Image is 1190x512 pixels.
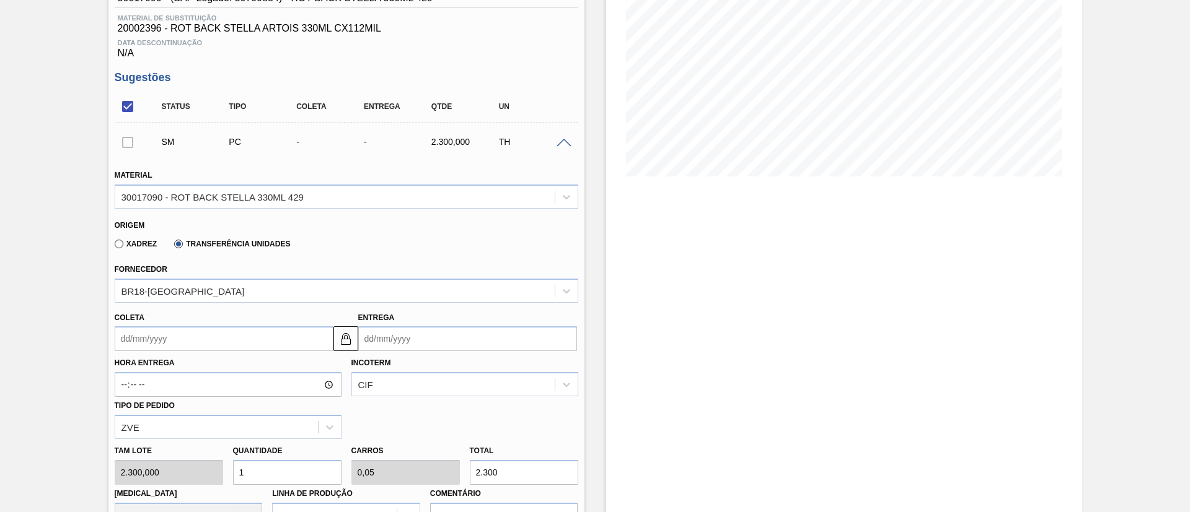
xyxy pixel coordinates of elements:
label: Tipo de pedido [115,401,175,410]
img: locked [338,331,353,346]
div: - [293,137,368,147]
label: Hora Entrega [115,354,342,372]
label: Transferência Unidades [174,240,290,248]
div: Sugestão Manual [159,137,234,147]
h3: Sugestões [115,71,578,84]
span: Data Descontinuação [118,39,575,46]
label: Comentário [430,485,578,503]
label: Total [470,446,494,455]
div: 2.300,000 [428,137,503,147]
div: Status [159,102,234,111]
label: Entrega [358,313,395,322]
div: Qtde [428,102,503,111]
input: dd/mm/yyyy [358,326,577,351]
div: Tipo [226,102,301,111]
span: 20002396 - ROT BACK STELLA ARTOIS 330ML CX112MIL [118,23,575,34]
div: ZVE [121,422,139,432]
div: BR18-[GEOGRAPHIC_DATA] [121,285,245,296]
div: 30017090 - ROT BACK STELLA 330ML 429 [121,191,304,202]
div: Coleta [293,102,368,111]
label: Xadrez [115,240,157,248]
div: N/A [115,34,578,59]
input: dd/mm/yyyy [115,326,333,351]
div: CIF [358,380,373,390]
div: Pedido de Compra [226,137,301,147]
label: Incoterm [351,358,391,367]
span: Material de Substituição [118,14,575,22]
div: UN [496,102,571,111]
label: Material [115,171,152,180]
label: Linha de Produção [272,489,353,498]
label: Fornecedor [115,265,167,274]
label: Coleta [115,313,144,322]
label: Tam lote [115,442,223,460]
label: Origem [115,221,145,230]
div: Entrega [361,102,436,111]
div: TH [496,137,571,147]
div: - [361,137,436,147]
label: Quantidade [233,446,283,455]
button: locked [333,326,358,351]
label: Carros [351,446,384,455]
label: [MEDICAL_DATA] [115,489,177,498]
